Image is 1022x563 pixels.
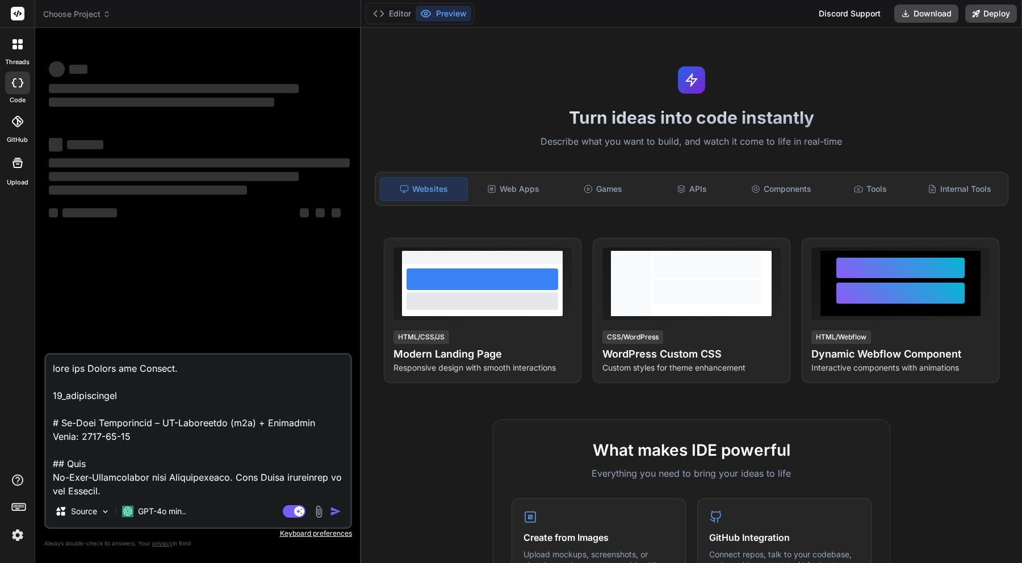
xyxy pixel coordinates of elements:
[894,5,958,23] button: Download
[559,177,646,201] div: Games
[7,135,28,145] label: GitHub
[44,538,352,549] p: Always double-check its answers. Your in Bind
[811,362,990,373] p: Interactive components with animations
[965,5,1017,23] button: Deploy
[512,438,872,462] h2: What makes IDE powerful
[812,5,887,23] div: Discord Support
[811,330,871,344] div: HTML/Webflow
[62,208,117,217] span: ‌
[811,346,990,362] h4: Dynamic Webflow Component
[709,531,860,544] h4: GitHub Integration
[512,467,872,480] p: Everything you need to bring your ideas to life
[8,526,27,545] img: settings
[44,529,352,538] p: Keyboard preferences
[368,135,1015,149] p: Describe what you want to build, and watch it come to life in real-time
[49,138,62,152] span: ‌
[49,186,247,195] span: ‌
[138,506,186,517] p: GPT-4o min..
[10,95,26,105] label: code
[648,177,735,201] div: APIs
[122,506,133,517] img: GPT-4o mini
[46,355,350,495] textarea: lore ips Dolors ame Consect. 19_adipiscingel # Se-Doei Temporincid – UT-Laboreetdo (m2a) + Enimad...
[49,208,58,217] span: ‌
[316,208,325,217] span: ‌
[393,346,572,362] h4: Modern Landing Page
[916,177,1003,201] div: Internal Tools
[393,330,449,344] div: HTML/CSS/JS
[49,98,274,107] span: ‌
[602,362,781,373] p: Custom styles for theme enhancement
[49,172,299,181] span: ‌
[69,65,87,74] span: ‌
[67,140,103,149] span: ‌
[152,540,173,547] span: privacy
[368,107,1015,128] h1: Turn ideas into code instantly
[380,177,468,201] div: Websites
[602,330,663,344] div: CSS/WordPress
[523,531,674,544] h4: Create from Images
[332,208,341,217] span: ‌
[368,6,416,22] button: Editor
[100,507,110,516] img: Pick Models
[738,177,824,201] div: Components
[470,177,557,201] div: Web Apps
[5,57,30,67] label: threads
[312,505,325,518] img: attachment
[300,208,309,217] span: ‌
[416,6,471,22] button: Preview
[7,178,28,187] label: Upload
[49,158,350,167] span: ‌
[49,61,65,77] span: ‌
[827,177,914,201] div: Tools
[71,506,97,517] p: Source
[49,84,299,93] span: ‌
[43,9,111,20] span: Choose Project
[393,362,572,373] p: Responsive design with smooth interactions
[602,346,781,362] h4: WordPress Custom CSS
[330,506,341,517] img: icon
